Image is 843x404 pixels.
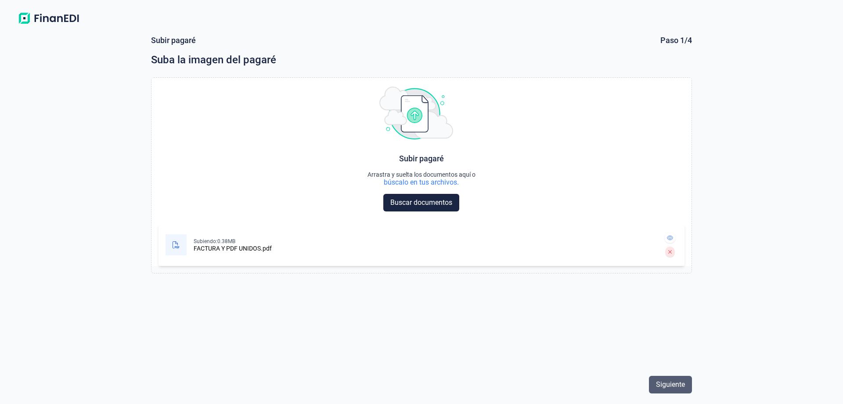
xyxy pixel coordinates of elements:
button: Buscar documentos [383,194,459,211]
div: Subir pagaré [151,35,196,46]
img: Logo de aplicación [14,11,83,26]
img: upload img [379,87,453,139]
div: Paso 1/4 [660,35,692,46]
div: búscalo en tus archivos. [384,178,459,187]
div: FACTURA Y PDF UNIDOS.pdf [194,245,272,252]
span: Buscar documentos [390,197,452,208]
div: búscalo en tus archivos. [367,178,476,187]
div: Subir pagaré [399,153,444,164]
span: Siguiente [656,379,685,390]
div: Subiendo: 0.38MB [194,238,272,245]
div: Arrastra y suelta los documentos aquí o [367,171,476,178]
button: Siguiente [649,376,692,393]
div: Suba la imagen del pagaré [151,53,692,67]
